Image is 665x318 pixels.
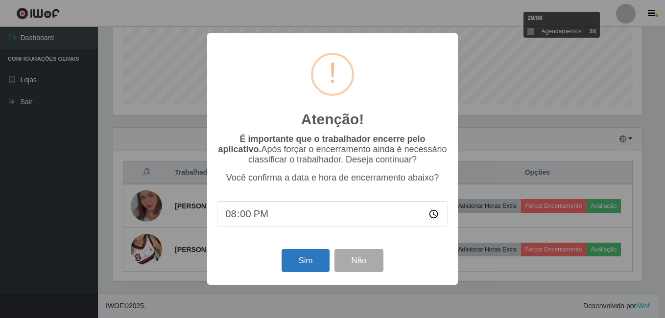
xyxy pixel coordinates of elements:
p: Após forçar o encerramento ainda é necessário classificar o trabalhador. Deseja continuar? [217,134,448,165]
button: Não [334,249,383,272]
p: Você confirma a data e hora de encerramento abaixo? [217,173,448,183]
button: Sim [282,249,329,272]
b: É importante que o trabalhador encerre pelo aplicativo. [218,134,425,154]
h2: Atenção! [301,111,364,128]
